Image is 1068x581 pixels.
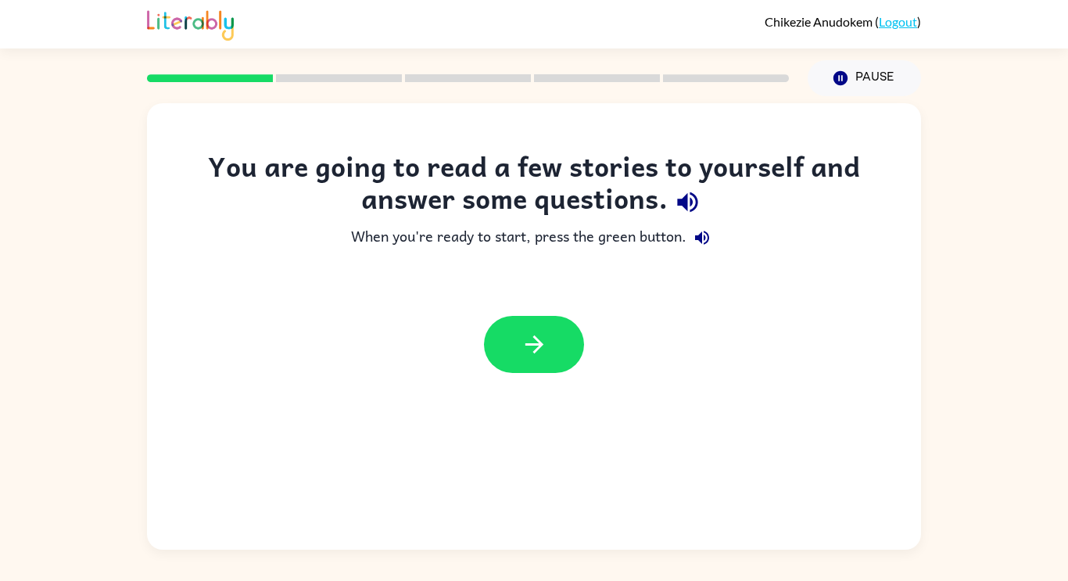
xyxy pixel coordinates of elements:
a: Logout [879,14,917,29]
div: You are going to read a few stories to yourself and answer some questions. [178,150,890,222]
button: Pause [808,60,921,96]
div: When you're ready to start, press the green button. [178,222,890,253]
img: Literably [147,6,234,41]
span: Chikezie Anudokem [765,14,875,29]
div: ( ) [765,14,921,29]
